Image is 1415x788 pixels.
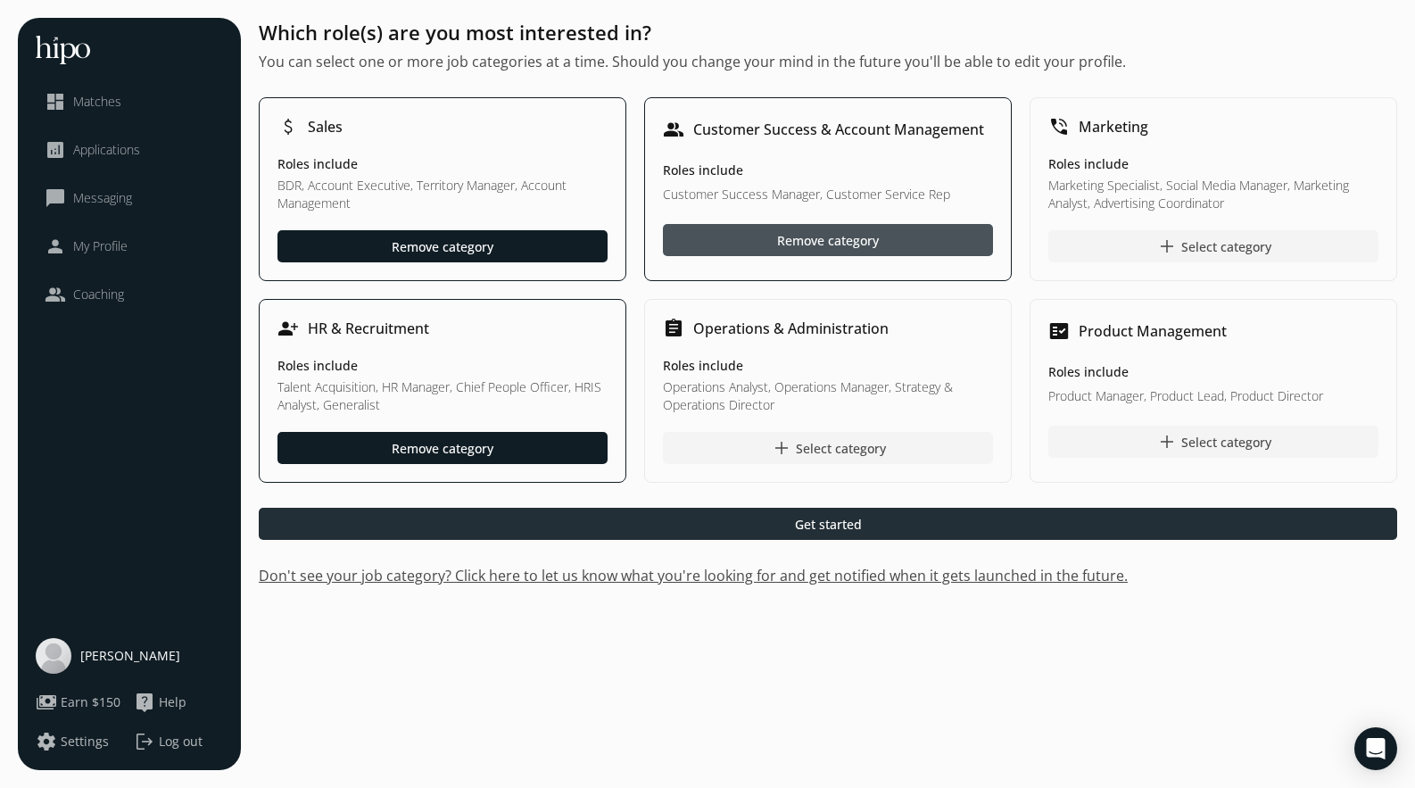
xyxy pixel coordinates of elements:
[45,187,214,209] a: chat_bubble_outlineMessaging
[45,284,214,305] a: peopleCoaching
[36,731,57,752] span: settings
[1354,727,1397,770] div: Open Intercom Messenger
[277,155,608,173] h5: Roles include
[259,508,1397,540] button: Get started
[663,162,993,182] h5: Roles include
[1048,116,1070,137] span: phone_in_talk
[1079,320,1227,342] h1: Product Management
[36,731,125,752] a: settingsSettings
[392,237,493,256] div: Remove category
[1156,431,1271,452] div: Select category
[45,187,66,209] span: chat_bubble_outline
[1156,431,1178,452] span: add
[777,231,879,250] div: Remove category
[259,565,1397,586] button: Don't see your job category? Click here to let us know what you're looking for and get notified w...
[663,224,993,256] button: Remove category
[663,432,993,464] button: addSelect category
[663,357,993,375] h5: Roles include
[392,439,493,458] div: Remove category
[134,731,155,752] span: logout
[45,91,214,112] a: dashboardMatches
[663,119,684,140] span: people
[259,51,1397,72] h2: You can select one or more job categories at a time. Should you change your mind in the future yo...
[277,318,299,339] span: person_add
[134,731,223,752] button: logoutLog out
[1156,236,1271,257] div: Select category
[73,286,124,303] span: Coaching
[1048,320,1070,342] span: fact_check
[61,733,109,751] span: Settings
[1079,116,1148,137] h1: Marketing
[61,693,120,711] span: Earn $150
[159,733,203,751] span: Log out
[73,141,140,159] span: Applications
[36,692,57,713] span: payments
[73,237,128,255] span: My Profile
[277,432,608,464] button: Remove category
[795,515,862,534] span: Get started
[134,692,223,713] a: live_helpHelp
[1048,230,1378,262] button: addSelect category
[73,93,121,111] span: Matches
[277,230,608,262] button: Remove category
[134,692,186,713] button: live_helpHelp
[36,36,90,64] img: hh-logo-white
[73,189,132,207] span: Messaging
[693,318,889,339] h1: Operations & Administration
[36,731,109,752] button: settingsSettings
[159,693,186,711] span: Help
[771,437,886,459] div: Select category
[45,236,66,257] span: person
[80,647,180,665] span: [PERSON_NAME]
[1048,363,1378,384] h5: Roles include
[1156,236,1178,257] span: add
[45,139,66,161] span: analytics
[1048,155,1378,173] h5: Roles include
[1048,426,1378,458] button: addSelect category
[277,378,608,414] p: Talent Acquisition, HR Manager, Chief People Officer, HRIS Analyst, Generalist
[45,139,214,161] a: analyticsApplications
[45,91,66,112] span: dashboard
[259,18,1397,47] h1: Which role(s) are you most interested in?
[277,177,608,212] p: BDR, Account Executive, Territory Manager, Account Management
[693,119,984,140] h1: Customer Success & Account Management
[277,116,299,137] span: attach_money
[771,437,792,459] span: add
[134,692,155,713] span: live_help
[1048,177,1378,212] p: Marketing Specialist, Social Media Manager, Marketing Analyst, Advertising Coordinator
[663,318,684,339] span: assignment
[36,692,120,713] button: paymentsEarn $150
[308,116,343,137] h1: Sales
[663,378,993,414] p: Operations Analyst, Operations Manager, Strategy & Operations Director
[36,638,71,674] img: user-photo
[36,692,125,713] a: paymentsEarn $150
[1048,387,1378,408] p: Product Manager, Product Lead, Product Director
[45,236,214,257] a: personMy Profile
[45,284,66,305] span: people
[663,186,993,206] p: Customer Success Manager, Customer Service Rep
[277,357,608,375] h5: Roles include
[308,318,429,339] h1: HR & Recruitment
